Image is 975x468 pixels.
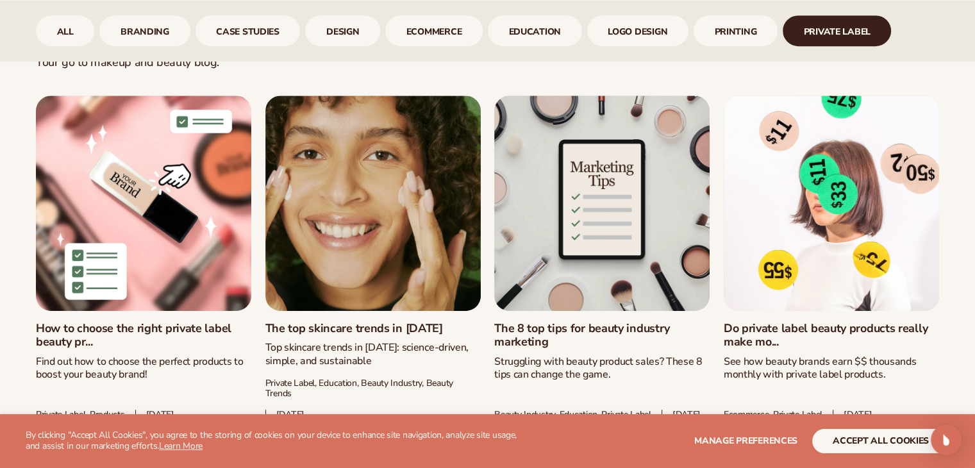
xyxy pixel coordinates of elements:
div: 6 / 9 [488,15,582,46]
p: Your go to makeup and beauty blog. [36,55,939,70]
a: Learn More [159,440,203,452]
div: Open Intercom Messenger [931,424,962,455]
a: printing [694,15,778,46]
a: Do private label beauty products really make mo... [724,322,939,349]
p: By clicking "Accept All Cookies", you agree to the storing of cookies on your device to enhance s... [26,430,531,452]
a: Education [488,15,582,46]
div: 5 / 9 [385,15,483,46]
div: 9 / 9 [783,15,892,46]
button: Manage preferences [694,429,797,453]
a: The 8 top tips for beauty industry marketing [494,322,710,349]
div: 7 / 9 [587,15,688,46]
a: design [305,15,380,46]
a: How to choose the right private label beauty pr... [36,322,251,349]
a: The top skincare trends in [DATE] [265,322,481,336]
button: accept all cookies [812,429,949,453]
a: logo design [587,15,688,46]
a: ecommerce [385,15,483,46]
a: case studies [196,15,301,46]
span: Manage preferences [694,435,797,447]
div: 2 / 9 [99,15,190,46]
div: 8 / 9 [694,15,778,46]
a: branding [99,15,190,46]
div: 4 / 9 [305,15,380,46]
a: Private Label [783,15,892,46]
div: 3 / 9 [196,15,301,46]
a: All [36,15,94,46]
div: 1 / 9 [36,15,94,46]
